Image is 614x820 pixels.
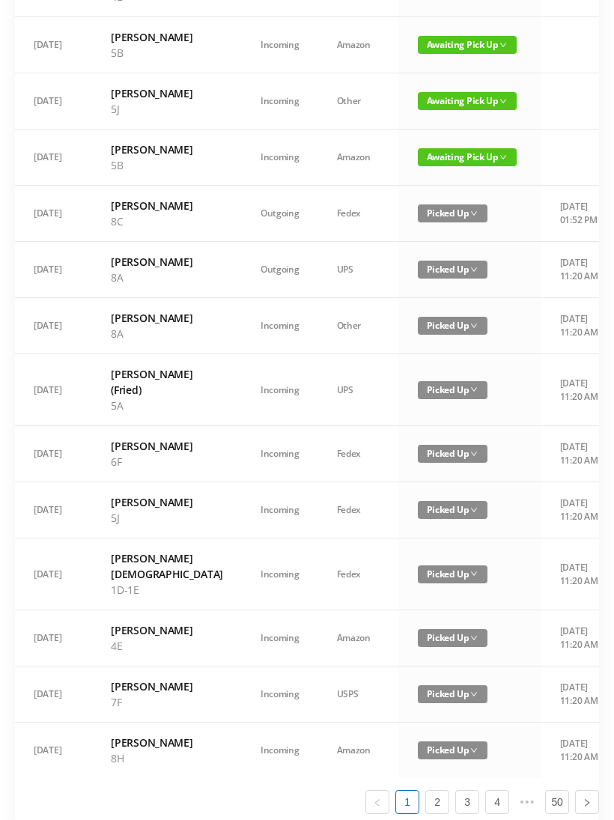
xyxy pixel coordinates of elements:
p: 8A [111,327,223,342]
i: icon: down [470,323,478,330]
span: ••• [515,791,539,815]
h6: [PERSON_NAME] (Fried) [111,367,223,398]
i: icon: down [470,635,478,643]
a: 3 [456,792,478,814]
td: Incoming [242,355,318,427]
span: Awaiting Pick Up [418,149,517,167]
i: icon: down [499,154,507,162]
td: Outgoing [242,243,318,299]
td: Incoming [242,667,318,723]
i: icon: down [470,571,478,578]
td: Incoming [242,130,318,186]
a: 4 [486,792,508,814]
h6: [PERSON_NAME] [111,311,223,327]
td: Incoming [242,483,318,539]
h6: [PERSON_NAME] [111,735,223,751]
i: icon: down [499,42,507,49]
p: 5B [111,158,223,174]
p: 6F [111,455,223,470]
a: 1 [396,792,419,814]
i: icon: left [373,799,382,808]
i: icon: down [470,210,478,218]
li: 2 [425,791,449,815]
td: Fedex [318,539,399,611]
h6: [PERSON_NAME] [111,495,223,511]
p: 1D-1E [111,583,223,598]
td: Incoming [242,539,318,611]
a: 50 [546,792,568,814]
p: 4E [111,639,223,655]
td: Fedex [318,427,399,483]
i: icon: down [499,98,507,106]
h6: [PERSON_NAME][DEMOGRAPHIC_DATA] [111,551,223,583]
p: 5A [111,398,223,414]
span: Awaiting Pick Up [418,93,517,111]
td: Amazon [318,723,399,779]
h6: [PERSON_NAME] [111,86,223,102]
p: 5J [111,511,223,526]
li: Next Page [575,791,599,815]
td: Other [318,74,399,130]
i: icon: down [470,267,478,274]
li: Next 5 Pages [515,791,539,815]
span: Picked Up [418,502,487,520]
td: UPS [318,243,399,299]
i: icon: down [470,691,478,699]
span: Awaiting Pick Up [418,37,517,55]
td: [DATE] [15,539,92,611]
p: 5J [111,102,223,118]
h6: [PERSON_NAME] [111,198,223,214]
i: icon: down [470,507,478,514]
h6: [PERSON_NAME] [111,439,223,455]
p: 8H [111,751,223,767]
span: Picked Up [418,446,487,464]
span: Picked Up [418,318,487,335]
span: Picked Up [418,742,487,760]
td: Fedex [318,483,399,539]
span: Picked Up [418,205,487,223]
i: icon: down [470,747,478,755]
td: Incoming [242,74,318,130]
td: [DATE] [15,611,92,667]
h6: [PERSON_NAME] [111,255,223,270]
p: 8C [111,214,223,230]
i: icon: down [470,451,478,458]
td: Incoming [242,427,318,483]
td: [DATE] [15,186,92,243]
li: 4 [485,791,509,815]
td: USPS [318,667,399,723]
a: 2 [426,792,449,814]
i: icon: right [583,799,592,808]
td: Fedex [318,186,399,243]
td: Amazon [318,18,399,74]
p: 7F [111,695,223,711]
td: [DATE] [15,667,92,723]
td: Amazon [318,130,399,186]
li: 3 [455,791,479,815]
td: [DATE] [15,130,92,186]
td: [DATE] [15,243,92,299]
td: [DATE] [15,723,92,779]
span: Picked Up [418,686,487,704]
p: 8A [111,270,223,286]
h6: [PERSON_NAME] [111,30,223,46]
span: Picked Up [418,261,487,279]
li: Previous Page [365,791,389,815]
td: [DATE] [15,299,92,355]
i: icon: down [470,386,478,394]
span: Picked Up [418,630,487,648]
li: 1 [395,791,419,815]
td: Incoming [242,611,318,667]
p: 5B [111,46,223,61]
td: Other [318,299,399,355]
li: 50 [545,791,569,815]
h6: [PERSON_NAME] [111,623,223,639]
td: [DATE] [15,74,92,130]
span: Picked Up [418,566,487,584]
td: Incoming [242,299,318,355]
td: [DATE] [15,483,92,539]
td: Incoming [242,18,318,74]
td: [DATE] [15,18,92,74]
td: [DATE] [15,355,92,427]
h6: [PERSON_NAME] [111,142,223,158]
